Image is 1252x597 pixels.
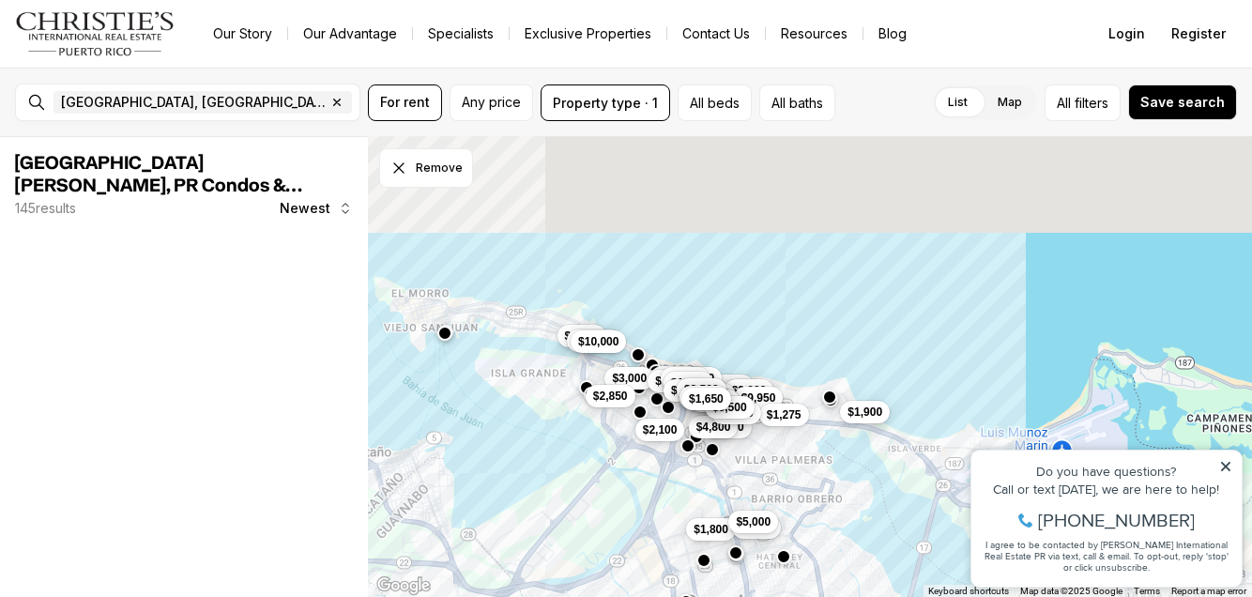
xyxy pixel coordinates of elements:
[863,21,922,47] a: Blog
[694,521,728,536] span: $1,800
[1057,93,1071,113] span: All
[719,405,754,420] span: $1,700
[1128,84,1237,120] button: Save search
[655,373,690,388] span: $5,500
[667,21,765,47] button: Contact Us
[586,385,635,407] button: $2,850
[732,515,782,538] button: $4,200
[741,390,776,406] span: $9,950
[767,406,802,421] span: $1,275
[686,517,736,540] button: $1,800
[661,367,710,390] button: $4,500
[565,329,600,344] span: $6,250
[198,21,287,47] a: Our Story
[740,519,774,534] span: $4,200
[689,391,724,406] span: $1,650
[671,382,706,397] span: $3,750
[268,190,364,227] button: Newest
[20,60,271,73] div: Call or text [DATE], we are here to help!
[15,154,302,218] span: [GEOGRAPHIC_DATA][PERSON_NAME], PR Condos & Apartments for Rent
[668,371,703,386] span: $4,500
[413,21,509,47] a: Specialists
[612,370,647,385] span: $3,000
[15,201,76,216] p: 145 results
[678,84,752,121] button: All beds
[450,84,533,121] button: Any price
[643,422,678,437] span: $2,100
[1171,26,1226,41] span: Register
[280,201,330,216] span: Newest
[593,389,628,404] span: $2,850
[379,148,473,188] button: Dismiss drawing
[61,95,326,110] span: [GEOGRAPHIC_DATA], [GEOGRAPHIC_DATA], [GEOGRAPHIC_DATA]
[710,420,744,435] span: $5,000
[20,42,271,55] div: Do you have questions?
[712,377,747,392] span: $2,900
[380,95,430,110] span: For rent
[664,372,713,394] button: $1,800
[567,329,622,351] button: $12,000
[664,378,713,401] button: $3,750
[671,375,706,390] span: $1,800
[684,382,719,397] span: $2,500
[847,405,882,420] span: $1,900
[840,401,890,423] button: $1,900
[734,387,784,409] button: $9,950
[728,511,778,533] button: $5,000
[732,382,767,397] span: $3,000
[1108,26,1145,41] span: Login
[1097,15,1156,53] button: Login
[368,84,442,121] button: For rent
[712,399,747,414] span: $6,500
[725,378,774,401] button: $3,000
[705,395,755,418] button: $6,500
[15,11,176,56] img: logo
[1140,95,1225,110] span: Save search
[571,330,626,353] button: $10,000
[679,386,729,408] button: $2,800
[689,416,739,438] button: $4,800
[604,366,654,389] button: $3,000
[681,388,731,410] button: $1,650
[288,21,412,47] a: Our Advantage
[759,84,835,121] button: All baths
[736,514,771,529] span: $5,000
[983,85,1037,119] label: Map
[462,95,521,110] span: Any price
[1160,15,1237,53] button: Register
[759,403,809,425] button: $1,275
[557,325,607,347] button: $6,250
[635,419,685,441] button: $2,100
[650,365,700,388] button: $2,500
[1045,84,1121,121] button: Allfilters
[77,88,234,107] span: [PHONE_NUMBER]
[578,334,618,349] span: $10,000
[510,21,666,47] a: Exclusive Properties
[23,115,267,151] span: I agree to be contacted by [PERSON_NAME] International Real Estate PR via text, call & email. To ...
[933,85,983,119] label: List
[696,420,731,435] span: $4,800
[766,21,863,47] a: Resources
[1075,93,1108,113] span: filters
[677,378,726,401] button: $2,500
[705,374,755,396] button: $2,900
[541,84,670,121] button: Property type · 1
[711,401,761,423] button: $1,700
[648,369,697,391] button: $5,500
